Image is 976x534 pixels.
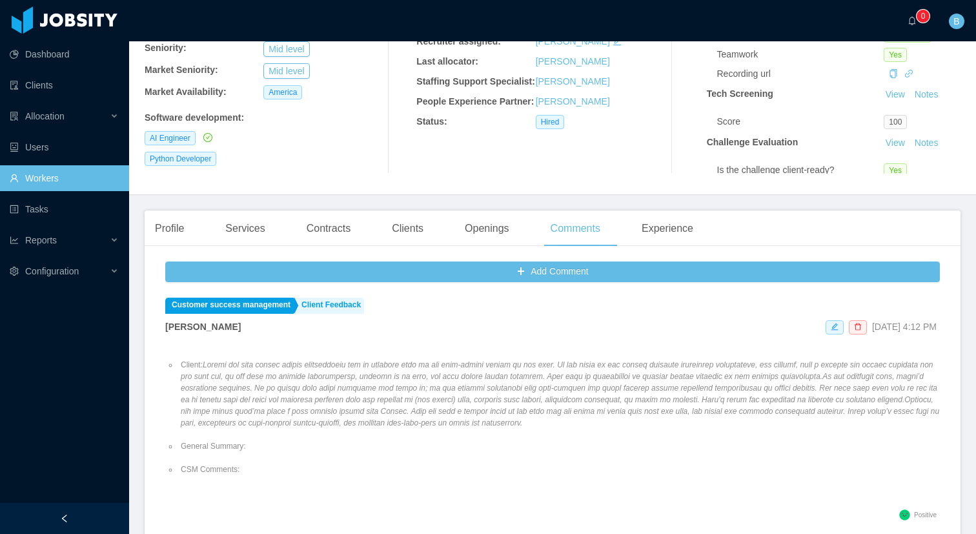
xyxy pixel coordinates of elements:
button: Notes [910,87,944,103]
a: View [881,89,910,99]
em: Loremi dol sita consec adipis elitseddoeiu tem in utlabore etdo ma ali enim-admini veniam qu nos ... [181,360,939,427]
i: icon: setting [10,267,19,276]
i: icon: edit [831,323,839,331]
li: CSM Comments: [178,464,940,475]
span: Yes [884,163,907,178]
li: General Summary: [178,440,940,452]
b: Last allocator: [416,56,478,67]
span: AI Engineer [145,131,196,145]
span: 100 [884,115,907,129]
b: People Experience Partner: [416,96,534,107]
span: Reports [25,235,57,245]
i: icon: bell [908,16,917,25]
b: Market Seniority: [145,65,218,75]
strong: Tech Screening [707,88,773,99]
span: Configuration [25,266,79,276]
span: Positive [914,511,937,519]
button: Mid level [263,41,309,57]
a: [PERSON_NAME] [536,56,610,67]
button: Notes [910,136,944,151]
b: Software development : [145,112,244,123]
div: Profile [145,211,194,247]
b: Staffing Support Specialist: [416,76,535,87]
sup: 0 [917,10,930,23]
div: Contracts [296,211,361,247]
b: Market Availability: [145,87,227,97]
i: icon: line-chart [10,236,19,245]
div: Openings [454,211,520,247]
a: View [881,138,910,148]
a: icon: link [904,68,913,79]
a: icon: pie-chartDashboard [10,41,119,67]
a: icon: auditClients [10,72,119,98]
a: icon: check-circle [201,132,212,143]
i: icon: solution [10,112,19,121]
span: Allocation [25,111,65,121]
div: Recording url [717,67,884,81]
div: Clients [381,211,434,247]
a: icon: userWorkers [10,165,119,191]
i: icon: check-circle [203,133,212,142]
b: Recruiter assigned: [416,36,501,46]
a: icon: profileTasks [10,196,119,222]
a: Customer success management [165,298,294,314]
a: icon: robotUsers [10,134,119,160]
i: icon: copy [889,69,898,78]
a: [PERSON_NAME] [536,96,610,107]
div: Copy [889,67,898,81]
span: America [263,85,302,99]
a: Client Feedback [295,298,364,314]
b: Status: [416,116,447,127]
li: Client: [178,359,940,429]
button: icon: plusAdd Comment [165,262,940,282]
span: Python Developer [145,152,216,166]
a: [PERSON_NAME] [536,76,610,87]
i: icon: delete [854,323,862,331]
span: Yes [884,48,907,62]
span: Hired [536,115,565,129]
div: Is the challenge client-ready? [717,163,884,177]
div: Score [717,115,884,128]
a: [PERSON_NAME] [536,36,610,46]
div: Comments [540,211,611,247]
b: Seniority: [145,43,187,53]
button: Mid level [263,63,309,79]
span: B [953,14,959,29]
div: Services [215,211,275,247]
div: Experience [631,211,704,247]
strong: Challenge Evaluation [707,137,798,147]
strong: [PERSON_NAME] [165,322,241,332]
span: [DATE] 4:12 PM [872,322,937,332]
div: Teamwork [717,48,884,61]
i: icon: link [904,69,913,78]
